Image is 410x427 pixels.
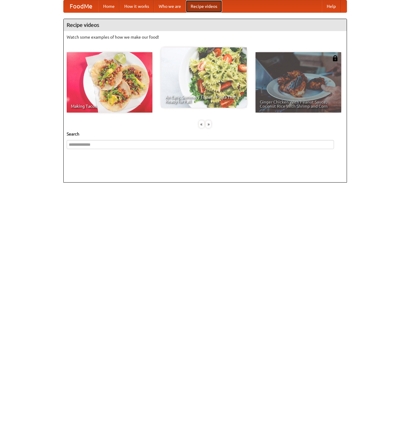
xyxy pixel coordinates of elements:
a: Recipe videos [186,0,222,12]
p: Watch some examples of how we make our food! [67,34,344,40]
a: How it works [119,0,154,12]
h5: Search [67,131,344,137]
img: 483408.png [332,55,338,61]
div: » [206,120,211,128]
a: Who we are [154,0,186,12]
h4: Recipe videos [64,19,347,31]
a: An Easy, Summery Tomato Pasta That's Ready for Fall [161,47,247,108]
a: Help [322,0,341,12]
a: Home [98,0,119,12]
span: An Easy, Summery Tomato Pasta That's Ready for Fall [165,95,243,104]
span: Making Tacos [71,104,148,108]
a: Making Tacos [67,52,152,113]
a: FoodMe [64,0,98,12]
div: « [199,120,204,128]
